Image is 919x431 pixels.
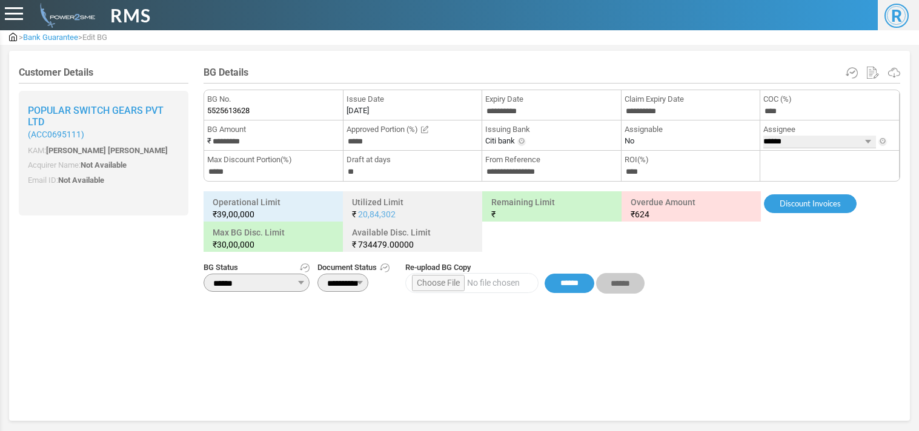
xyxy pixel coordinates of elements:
[213,239,334,251] small: ₹
[763,93,896,105] span: COC (%)
[421,126,428,133] img: Edit
[405,262,645,274] span: Re-upload BG Copy
[46,146,168,155] span: [PERSON_NAME] [PERSON_NAME]
[346,225,479,252] h6: Available Disc. Limit
[763,123,896,136] span: Assignee
[207,105,250,117] span: 5525613628
[867,67,879,79] a: Amend BG
[207,225,340,252] h6: Max BG Disc. Limit
[204,67,900,78] h4: BG Details
[625,135,634,147] label: No
[358,209,396,219] a: 20,84,302
[625,154,757,166] span: ROI(%)
[217,240,254,249] span: 30,00,000
[485,93,618,105] span: Expiry Date
[31,130,81,139] span: ACC0695111
[35,3,95,28] img: admin
[491,209,496,219] span: ₹
[28,159,179,171] p: Acquirer Name:
[517,137,526,146] img: Info
[207,123,340,136] span: BG Amount
[625,123,757,136] span: Assignable
[81,160,127,169] span: Not Available
[631,208,752,220] small: 624
[485,135,515,147] label: Citi bank
[884,4,909,28] span: R
[764,194,857,214] a: Discount Invoices
[631,209,635,219] span: ₹
[110,2,151,29] span: RMS
[28,145,179,157] p: KAM:
[358,240,414,249] span: 734479.00000
[347,93,479,105] span: Issue Date
[23,33,78,42] span: Bank Guarantee
[19,67,188,78] h4: Customer Details
[625,93,757,105] span: Claim Expiry Date
[207,194,340,222] h6: Operational Limit
[380,262,390,274] a: Get Document History
[625,194,758,222] h6: Overdue Amount
[28,174,179,186] p: Email ID:
[82,33,107,42] span: Edit BG
[317,262,390,274] span: Document Status
[846,67,858,79] a: View Amendment History
[485,194,619,222] h6: Remaining Limit
[204,120,343,151] li: ₹
[28,105,164,128] span: POPULAR SWITCH GEARS PVT LTD
[204,262,310,274] span: BG Status
[58,176,104,185] span: Not Available
[300,262,310,274] a: Get Status History
[352,209,356,219] span: ₹
[352,240,356,249] span: ₹
[9,33,17,41] img: admin
[347,105,369,117] label: [DATE]
[213,208,334,220] small: ₹
[207,93,340,105] span: BG No.
[217,209,254,219] span: 39,00,000
[878,137,887,146] img: Info
[347,154,479,166] span: Draft at days
[207,154,340,166] span: Max Discount Portion(%)
[485,123,618,136] span: Issuing Bank
[485,154,618,166] span: From Reference
[347,123,479,136] span: Approved Portion (%)
[28,130,179,140] small: ( )
[346,194,479,222] h6: Utilized Limit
